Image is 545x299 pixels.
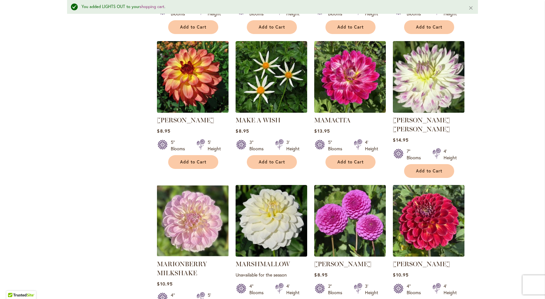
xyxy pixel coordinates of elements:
a: MAMACITA [314,116,350,124]
div: 5' Height [208,139,221,152]
img: MARSHMALLOW [236,185,307,257]
a: Matty Boo [393,252,464,258]
img: MARGARET ELLEN [393,41,464,113]
button: Add to Cart [404,164,454,178]
a: MAKE A WISH [236,116,281,124]
img: MAKE A WISH [236,41,307,113]
div: 4' Height [365,139,378,152]
button: Add to Cart [168,20,218,34]
button: Add to Cart [247,20,297,34]
a: MARSHMALLOW [236,252,307,258]
div: 3' Height [286,139,299,152]
p: Unavailable for the season [236,272,307,278]
a: MAKE A WISH [236,108,307,114]
a: [PERSON_NAME] [314,260,371,268]
a: MAI TAI [157,108,229,114]
button: Add to Cart [404,20,454,34]
a: [PERSON_NAME] [PERSON_NAME] [393,116,450,133]
button: Add to Cart [325,155,376,169]
button: Add to Cart [247,155,297,169]
span: Add to Cart [259,159,285,165]
span: Add to Cart [416,168,442,174]
span: $13.95 [314,128,330,134]
span: Add to Cart [416,24,442,30]
div: 4" Blooms [249,283,267,296]
span: Add to Cart [337,159,364,165]
a: [PERSON_NAME] [393,260,450,268]
div: 5" Blooms [171,139,189,152]
span: Add to Cart [337,24,364,30]
div: 2" Blooms [328,283,346,296]
span: Add to Cart [259,24,285,30]
img: MAI TAI [157,41,229,113]
div: 4' Height [444,283,457,296]
img: MARY MUNNS [314,185,386,257]
span: $8.95 [314,272,327,278]
span: $14.95 [393,137,408,143]
span: $10.95 [393,272,408,278]
span: $10.95 [157,281,172,287]
div: 4" Blooms [407,283,425,296]
div: 4' Height [444,148,457,161]
a: shopping cart [140,4,164,9]
a: MARY MUNNS [314,252,386,258]
img: Matty Boo [393,185,464,257]
a: Mamacita [314,108,386,114]
div: 4' Height [286,283,299,296]
div: 7" Blooms [407,148,425,161]
button: Add to Cart [168,155,218,169]
div: You added LIGHTS OUT to your . [82,4,459,10]
iframe: Launch Accessibility Center [5,276,23,294]
div: 3' Height [365,283,378,296]
span: $8.95 [236,128,249,134]
img: MARIONBERRY MILKSHAKE [157,185,229,257]
button: Add to Cart [325,20,376,34]
a: MARGARET ELLEN [393,108,464,114]
a: MARSHMALLOW [236,260,290,268]
a: [PERSON_NAME] [157,116,214,124]
a: MARIONBERRY MILKSHAKE [157,260,207,277]
span: Add to Cart [180,24,206,30]
span: $8.95 [157,128,170,134]
a: MARIONBERRY MILKSHAKE [157,252,229,258]
img: Mamacita [314,41,386,113]
div: 5" Blooms [328,139,346,152]
span: Add to Cart [180,159,206,165]
div: 3" Blooms [249,139,267,152]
